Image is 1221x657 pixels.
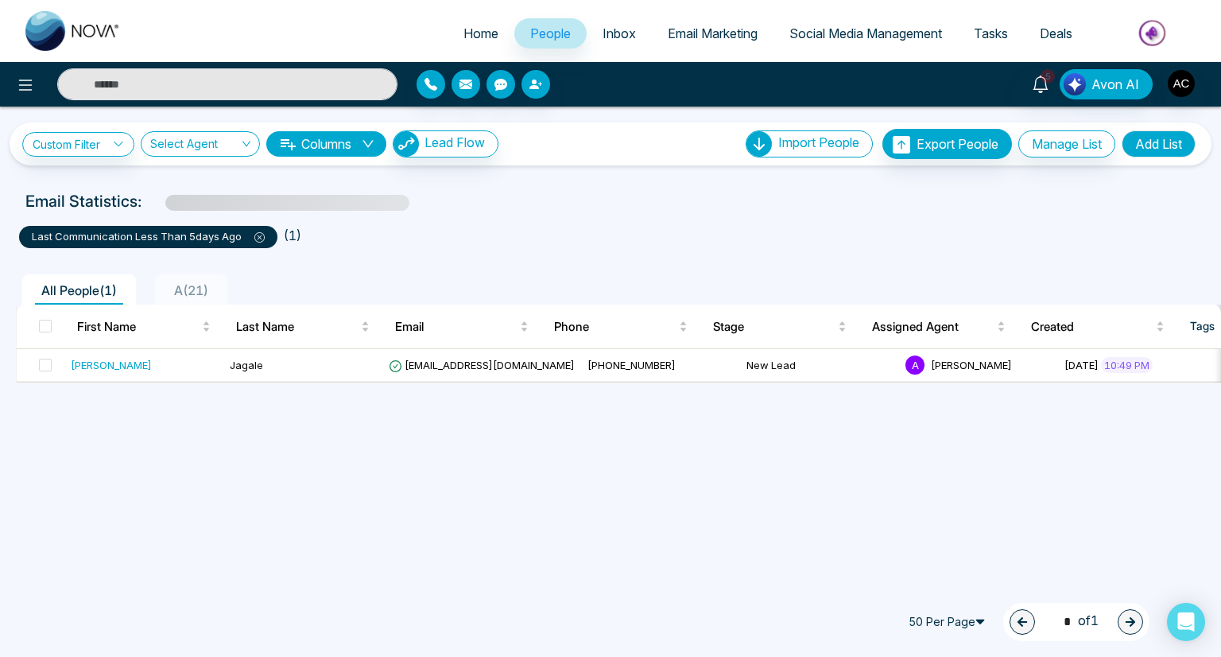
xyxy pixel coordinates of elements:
[859,305,1018,349] th: Assigned Agent
[1122,130,1196,157] button: Add List
[393,130,498,157] button: Lead Flow
[1091,75,1139,94] span: Avon AI
[740,349,899,382] td: New Lead
[1018,305,1177,349] th: Created
[1031,317,1153,336] span: Created
[974,25,1008,41] span: Tasks
[463,25,498,41] span: Home
[882,129,1012,159] button: Export People
[1168,70,1195,97] img: User Avatar
[1021,69,1060,97] a: 5
[1040,25,1072,41] span: Deals
[1101,357,1153,373] span: 10:49 PM
[266,131,386,157] button: Columnsdown
[700,305,859,349] th: Stage
[168,282,215,298] span: A ( 21 )
[230,359,263,371] span: Jagale
[652,18,773,49] a: Email Marketing
[386,130,498,157] a: Lead FlowLead Flow
[713,317,835,336] span: Stage
[530,25,571,41] span: People
[77,317,199,336] span: First Name
[778,134,859,150] span: Import People
[32,229,265,245] p: last communication less than 5 days ago
[1041,69,1055,84] span: 5
[25,189,141,213] p: Email Statistics:
[1096,15,1211,51] img: Market-place.gif
[1054,611,1099,632] span: of 1
[389,359,575,371] span: [EMAIL_ADDRESS][DOMAIN_NAME]
[587,18,652,49] a: Inbox
[22,132,134,157] a: Custom Filter
[668,25,758,41] span: Email Marketing
[395,317,517,336] span: Email
[905,356,924,375] span: A
[64,305,223,349] th: First Name
[901,609,997,635] span: 50 Per Page
[382,305,541,349] th: Email
[25,11,121,51] img: Nova CRM Logo
[931,359,1012,371] span: [PERSON_NAME]
[603,25,636,41] span: Inbox
[773,18,958,49] a: Social Media Management
[554,317,676,336] span: Phone
[1024,18,1088,49] a: Deals
[35,282,123,298] span: All People ( 1 )
[362,138,374,150] span: down
[1167,603,1205,641] div: Open Intercom Messenger
[223,305,382,349] th: Last Name
[393,131,419,157] img: Lead Flow
[71,357,152,373] div: [PERSON_NAME]
[1064,359,1099,371] span: [DATE]
[587,359,676,371] span: [PHONE_NUMBER]
[872,317,994,336] span: Assigned Agent
[541,305,700,349] th: Phone
[514,18,587,49] a: People
[236,317,358,336] span: Last Name
[448,18,514,49] a: Home
[789,25,942,41] span: Social Media Management
[1064,73,1086,95] img: Lead Flow
[284,226,301,245] li: ( 1 )
[958,18,1024,49] a: Tasks
[424,134,485,150] span: Lead Flow
[1060,69,1153,99] button: Avon AI
[917,136,998,152] span: Export People
[1018,130,1115,157] button: Manage List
